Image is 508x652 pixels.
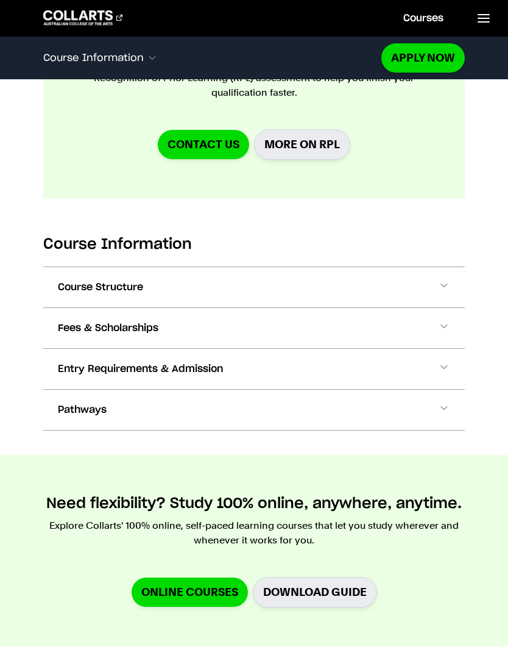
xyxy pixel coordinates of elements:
a: Download Guide [253,577,377,607]
button: Pathways [43,390,465,430]
span: Entry Requirements & Admission [58,362,223,376]
h2: Course Information [43,235,465,254]
button: Course Structure [43,267,465,307]
span: Pathways [58,403,107,417]
h2: Need flexibility? Study 100% online, anywhere, anytime. [46,494,462,514]
span: Fees & Scholarships [58,321,158,335]
span: Course Information [43,52,144,63]
span: Course Structure [58,280,143,295]
a: Contact us [158,130,249,159]
button: Entry Requirements & Admission [43,349,465,389]
a: Online Courses [132,578,248,606]
div: Go to homepage [43,10,122,25]
a: More on RPL [254,129,350,159]
a: Apply Now [381,43,465,72]
button: Course Information [43,45,381,71]
button: Fees & Scholarships [43,308,465,348]
p: Explore Collarts' 100% online, self-paced learning courses that let you study wherever and whenev... [43,518,465,548]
